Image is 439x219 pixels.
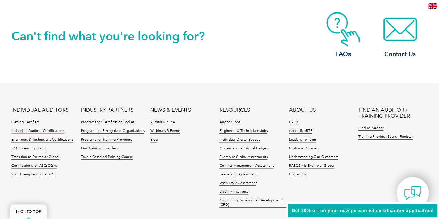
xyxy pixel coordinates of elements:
[81,107,133,113] a: INDUSTRY PARTNERS
[11,31,220,42] h2: Can't find what you're looking for?
[292,208,434,213] span: Get 20% off on your new personnel certification application!
[315,12,371,47] img: contact-faq.webp
[219,107,250,113] a: RESOURCES
[289,155,338,160] a: Understanding Our Customers
[11,163,57,168] a: Certifications for ASQ CQAs
[358,135,413,140] a: Training Provider Search Register
[289,163,334,168] a: RABQSA is Exemplar Global
[150,137,157,142] a: Blog
[11,137,73,142] a: Engineers & Technicians Certifications
[11,107,68,113] a: INDIVIDUAL AUDITORS
[150,129,180,134] a: Webinars & Events
[289,146,318,151] a: Customer Charter
[11,129,64,134] a: Individual Auditors Certifications
[372,50,428,59] h3: Contact Us
[358,126,383,131] a: Find an Auditor
[289,137,316,142] a: Leadership Team
[219,146,267,151] a: Organizational Digital Badges
[219,129,267,134] a: Engineers & Technicians Jobs
[219,120,240,125] a: Auditor Jobs
[150,120,175,125] a: Auditor Online
[289,129,312,134] a: About iNARTE
[81,137,132,142] a: Programs for Training Providers
[315,50,371,59] h3: FAQs
[11,146,46,151] a: FCC Licensing Exams
[81,146,117,151] a: Our Training Providers
[289,120,297,125] a: FAQs
[10,204,47,219] a: BACK TO TOP
[289,107,315,113] a: ABOUT US
[219,198,289,208] a: Continuing Professional Development (CPD)
[150,107,191,113] a: NEWS & EVENTS
[358,107,428,119] a: FIND AN AUDITOR / TRAINING PROVIDER
[219,189,248,194] a: Liability Insurance
[11,172,54,177] a: Your Exemplar Global ROI
[315,12,371,59] a: FAQs
[219,163,273,168] a: Conflict Management Assessment
[289,172,306,177] a: Contact Us
[372,12,428,59] a: Contact Us
[219,137,260,142] a: Individual Digital Badges
[404,184,421,202] img: contact-chat.png
[81,155,133,160] a: Take a Certified Training Course
[81,120,134,125] a: Programs for Certification Bodies
[11,120,39,125] a: Getting Certified
[81,129,144,134] a: Programs for Recognized Organizations
[428,3,437,9] img: en
[219,172,256,177] a: Leadership Assessment
[219,155,267,160] a: Exemplar Global Assessments
[11,155,59,160] a: Transition to Exemplar Global
[219,181,256,186] a: Work Style Assessment
[372,12,428,47] img: contact-email.webp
